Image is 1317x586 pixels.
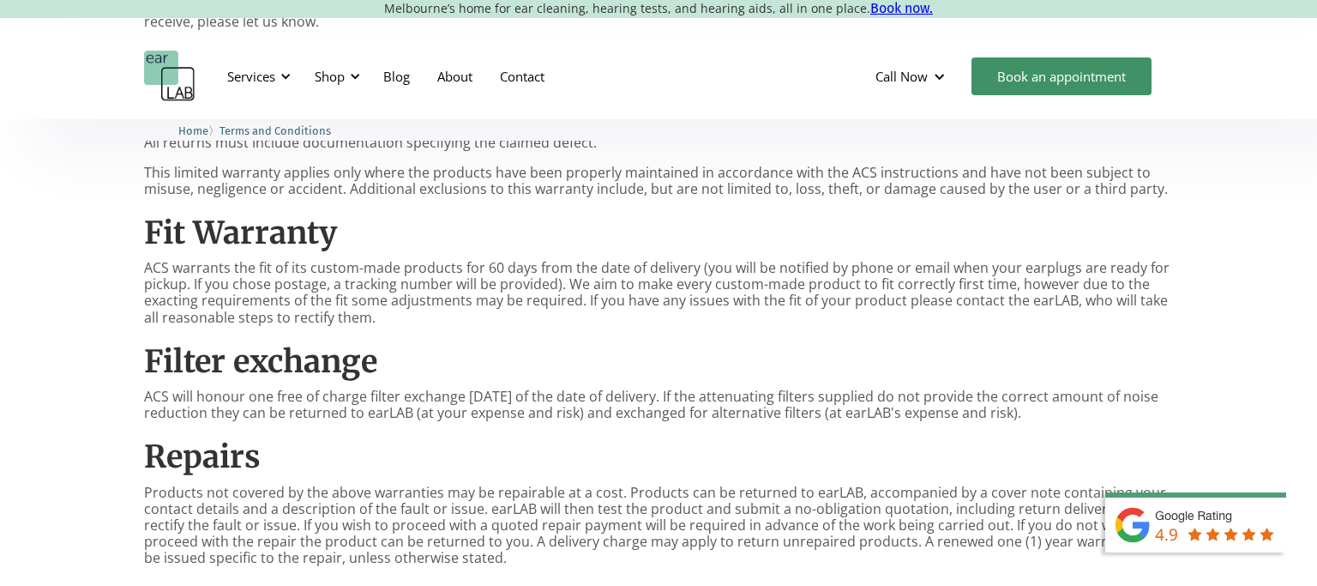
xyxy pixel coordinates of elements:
h2: Filter exchange [144,343,1173,380]
p: All returns must include documentation specifying the claimed defect. [144,135,1173,151]
p: ACS will honour one free of charge filter exchange [DATE] of the date of delivery. If the attenua... [144,389,1173,421]
p: ACS warrants the fit of its custom-made products for 60 days from the date of delivery (you will ... [144,260,1173,326]
a: Terms and Conditions [219,122,331,138]
li: 〉 [178,122,219,140]
a: Book an appointment [971,57,1152,95]
h2: Repairs [144,438,1173,475]
div: Services [227,68,275,85]
div: Call Now [862,51,963,102]
span: Terms and Conditions [219,124,331,137]
a: Home [178,122,208,138]
p: Products not covered by the above warranties may be repairable at a cost. Products can be returne... [144,485,1173,567]
div: Call Now [875,68,928,85]
p: This limited warranty applies only where the products have been properly maintained in accordance... [144,165,1173,197]
div: Shop [315,68,345,85]
div: Services [217,51,296,102]
h2: Fit Warranty [144,214,1173,251]
div: Shop [304,51,365,102]
a: Contact [486,51,558,101]
a: home [144,51,195,102]
a: Blog [370,51,424,101]
a: About [424,51,486,101]
span: Home [178,124,208,137]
